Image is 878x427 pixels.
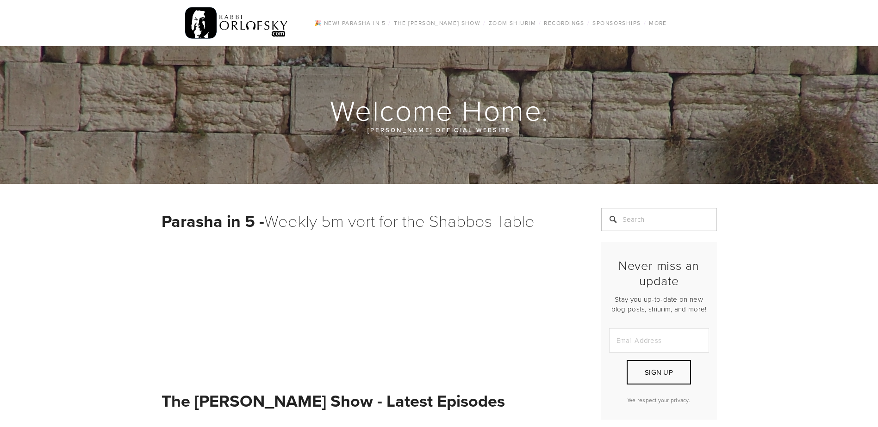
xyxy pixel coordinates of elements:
[609,258,709,288] h2: Never miss an update
[162,389,505,413] strong: The [PERSON_NAME] Show - Latest Episodes
[541,17,587,29] a: Recordings
[185,5,288,41] img: RabbiOrlofsky.com
[539,19,541,27] span: /
[391,17,484,29] a: The [PERSON_NAME] Show
[609,294,709,314] p: Stay you up-to-date on new blog posts, shiurim, and more!
[645,367,673,377] span: Sign Up
[311,17,388,29] a: 🎉 NEW! Parasha in 5
[646,17,670,29] a: More
[217,125,661,135] p: [PERSON_NAME] official website
[609,396,709,404] p: We respect your privacy.
[486,17,539,29] a: Zoom Shiurim
[162,208,578,233] h1: Weekly 5m vort for the Shabbos Table
[590,17,643,29] a: Sponsorships
[587,19,590,27] span: /
[627,360,691,384] button: Sign Up
[609,328,709,353] input: Email Address
[601,208,717,231] input: Search
[483,19,486,27] span: /
[388,19,391,27] span: /
[644,19,646,27] span: /
[162,209,264,233] strong: Parasha in 5 -
[162,95,718,125] h1: Welcome Home.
